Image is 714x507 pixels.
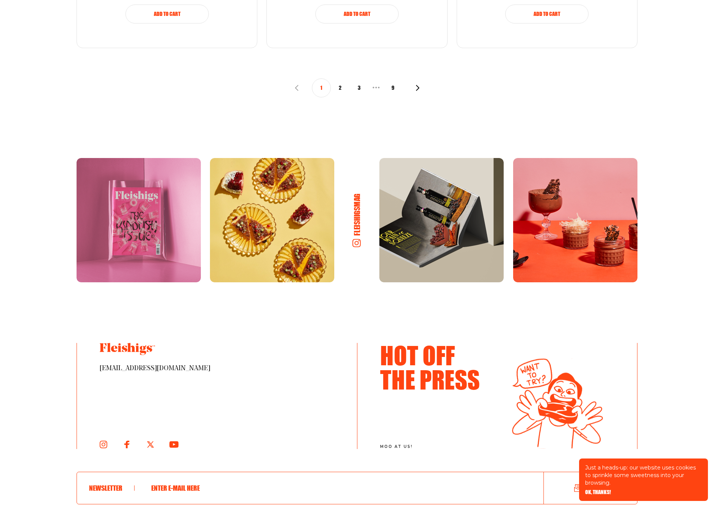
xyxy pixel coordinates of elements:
[344,11,370,17] span: Add to Cart
[534,11,560,17] span: Add to Cart
[384,78,402,97] button: 9
[315,5,399,23] button: Add to Cart
[342,183,371,257] a: fleishigsmag
[125,5,209,23] button: Add to Cart
[380,343,490,391] h3: Hot Off The Press
[585,490,611,495] button: OK, THANKS!
[210,158,334,282] img: Instagram Photo 2
[331,78,350,97] button: 2
[585,464,702,487] p: Just a heads-up: our website uses cookies to sprinkle some sweetness into your browsing.
[380,444,494,449] span: moo at us!
[350,78,369,97] button: 3
[379,158,504,282] img: Instagram Photo 3
[513,158,637,282] img: Instagram Photo 4
[147,478,519,498] input: Enter e-mail here
[369,80,384,95] span: • • •
[505,5,589,23] button: Add to Cart
[89,484,135,492] h6: Newsletter
[352,193,362,235] h6: fleishigsmag
[312,78,331,97] button: 1
[100,364,334,373] span: [EMAIL_ADDRESS][DOMAIN_NAME]
[544,475,637,501] button: Sign in
[77,158,201,282] img: Instagram Photo 1
[154,11,180,17] span: Add to Cart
